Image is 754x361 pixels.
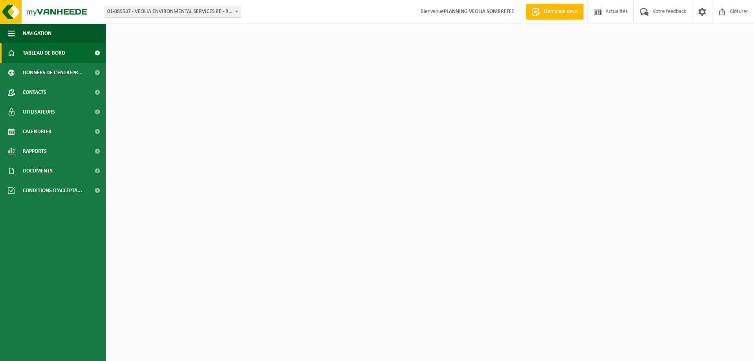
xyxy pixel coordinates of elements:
span: Demande devis [542,8,580,16]
span: Conditions d'accepta... [23,181,82,200]
span: Rapports [23,141,47,161]
span: Navigation [23,24,51,43]
span: Contacts [23,82,46,102]
span: Calendrier [23,122,51,141]
span: Utilisateurs [23,102,55,122]
span: Documents [23,161,53,181]
span: 01-089537 - VEOLIA ENVIRONMENTAL SERVICES BE - BEERSE [104,6,241,18]
span: Données de l'entrepr... [23,63,83,82]
span: 01-089537 - VEOLIA ENVIRONMENTAL SERVICES BE - BEERSE [104,6,241,17]
strong: PLANNING VEOLIA SOMBREFFE [444,9,514,15]
a: Demande devis [526,4,584,20]
span: Tableau de bord [23,43,65,63]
